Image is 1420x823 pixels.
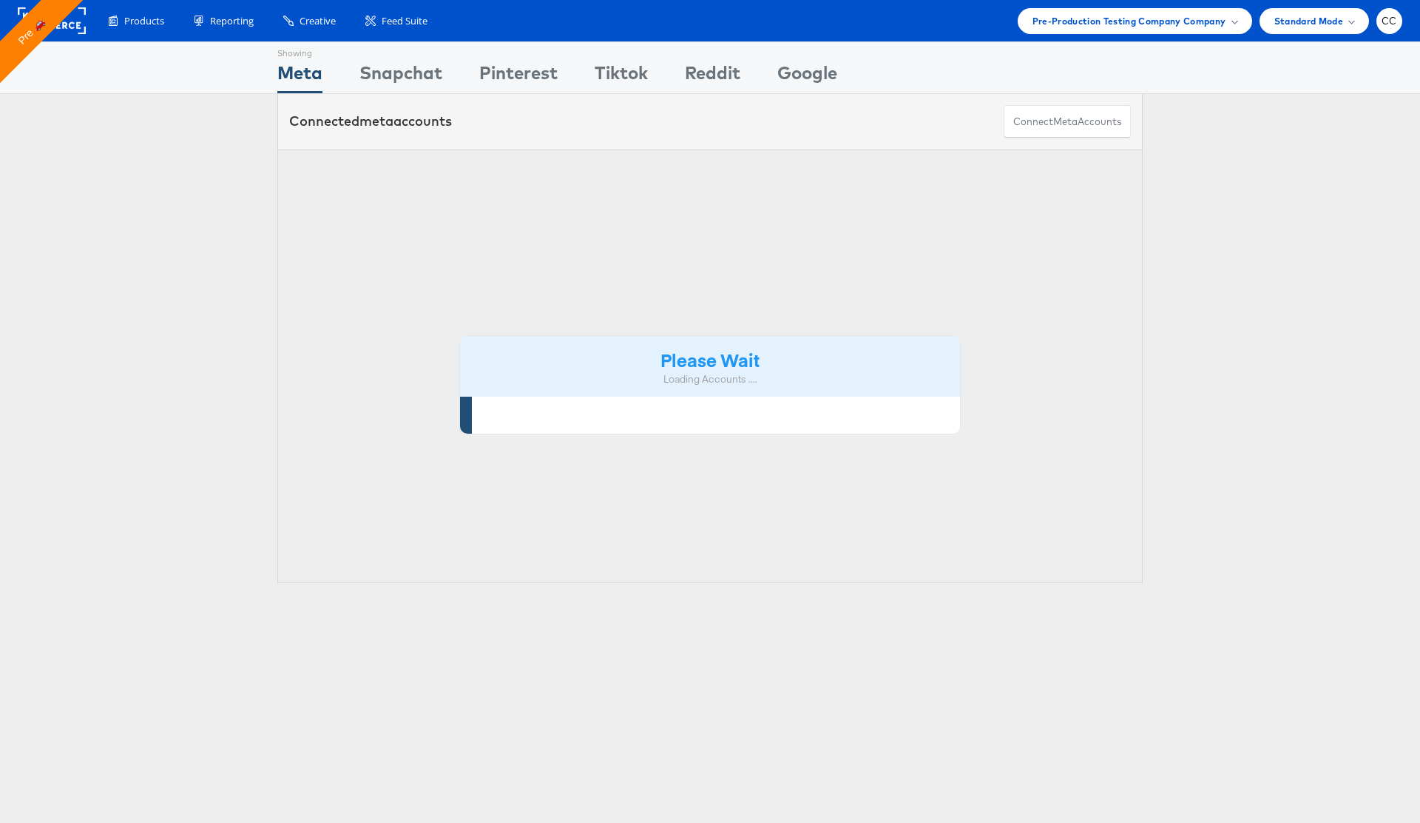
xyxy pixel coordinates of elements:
span: Creative [300,14,336,28]
div: Showing [277,42,322,60]
div: Reddit [685,60,740,93]
div: Pinterest [479,60,558,93]
span: meta [1053,115,1078,129]
span: Pre-Production Testing Company Company [1032,13,1226,29]
span: Products [124,14,164,28]
div: Google [777,60,837,93]
span: meta [359,112,393,130]
span: Standard Mode [1274,13,1343,29]
span: Feed Suite [382,14,427,28]
span: Reporting [210,14,254,28]
span: CC [1382,16,1397,26]
div: Tiktok [595,60,648,93]
div: Snapchat [359,60,442,93]
div: Loading Accounts .... [471,372,949,386]
button: ConnectmetaAccounts [1004,105,1131,138]
strong: Please Wait [660,347,760,372]
div: Connected accounts [289,112,452,131]
div: Meta [277,60,322,93]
